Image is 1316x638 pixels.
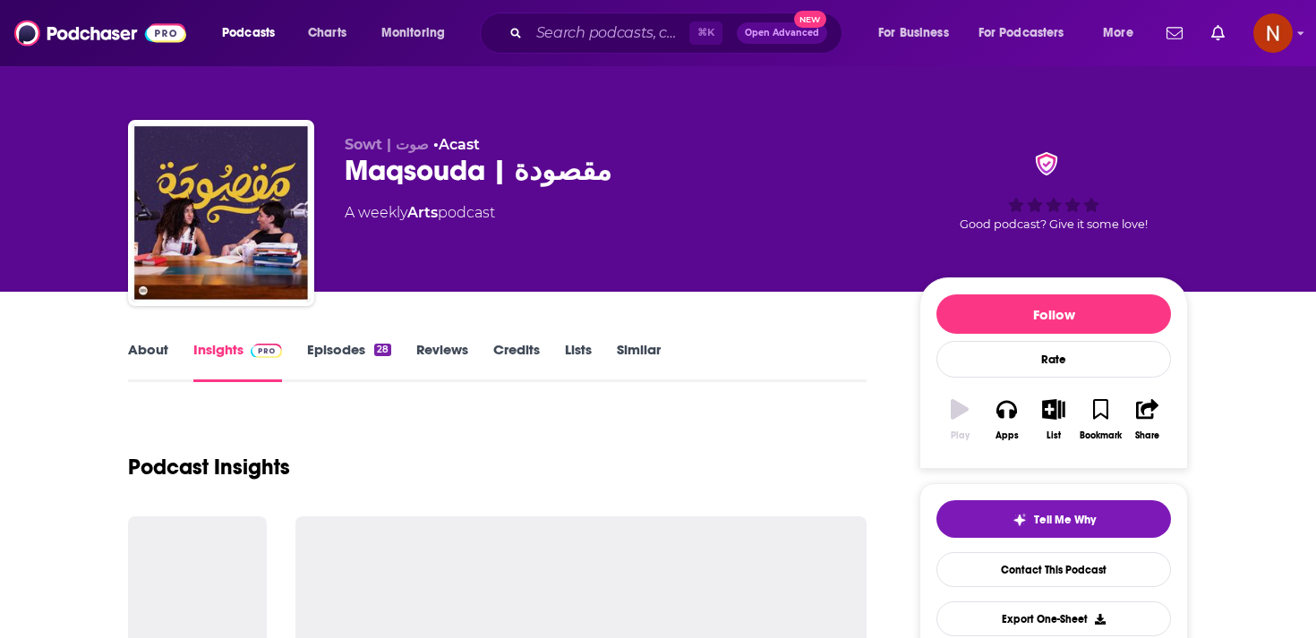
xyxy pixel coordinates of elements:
[745,29,819,38] span: Open Advanced
[193,341,282,382] a: InsightsPodchaser Pro
[689,21,722,45] span: ⌘ K
[308,21,346,46] span: Charts
[737,22,827,44] button: Open AdvancedNew
[1159,18,1190,48] a: Show notifications dropdown
[978,21,1064,46] span: For Podcasters
[345,202,495,224] div: A weekly podcast
[128,454,290,481] h1: Podcast Insights
[866,19,971,47] button: open menu
[1135,430,1159,441] div: Share
[14,16,186,50] img: Podchaser - Follow, Share and Rate Podcasts
[296,19,357,47] a: Charts
[1013,513,1027,527] img: tell me why sparkle
[1124,387,1171,452] button: Share
[416,341,468,382] a: Reviews
[936,552,1171,587] a: Contact This Podcast
[996,430,1019,441] div: Apps
[878,21,949,46] span: For Business
[1080,430,1122,441] div: Bookmark
[407,204,438,221] a: Arts
[1090,19,1156,47] button: open menu
[251,344,282,358] img: Podchaser Pro
[565,341,592,382] a: Lists
[222,21,275,46] span: Podcasts
[345,136,429,153] span: Sowt | صوت
[1077,387,1124,452] button: Bookmark
[307,341,391,382] a: Episodes28
[1253,13,1293,53] button: Show profile menu
[493,341,540,382] a: Credits
[439,136,480,153] a: Acast
[1103,21,1133,46] span: More
[1047,430,1061,441] div: List
[967,19,1090,47] button: open menu
[1253,13,1293,53] img: User Profile
[1030,387,1077,452] button: List
[209,19,298,47] button: open menu
[936,387,983,452] button: Play
[936,500,1171,538] button: tell me why sparkleTell Me Why
[951,430,970,441] div: Play
[936,341,1171,378] div: Rate
[1034,513,1096,527] span: Tell Me Why
[529,19,689,47] input: Search podcasts, credits, & more...
[132,123,311,302] img: Maqsouda | مقصودة
[617,341,661,382] a: Similar
[1030,152,1064,175] img: verified Badge
[381,21,445,46] span: Monitoring
[1204,18,1232,48] a: Show notifications dropdown
[960,217,1148,231] span: Good podcast? Give it some love!
[128,341,168,382] a: About
[497,13,859,54] div: Search podcasts, credits, & more...
[919,136,1188,247] div: verified BadgeGood podcast? Give it some love!
[374,344,391,356] div: 28
[983,387,1030,452] button: Apps
[1253,13,1293,53] span: Logged in as AdelNBM
[369,19,468,47] button: open menu
[794,11,826,28] span: New
[936,294,1171,334] button: Follow
[936,601,1171,636] button: Export One-Sheet
[433,136,480,153] span: •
